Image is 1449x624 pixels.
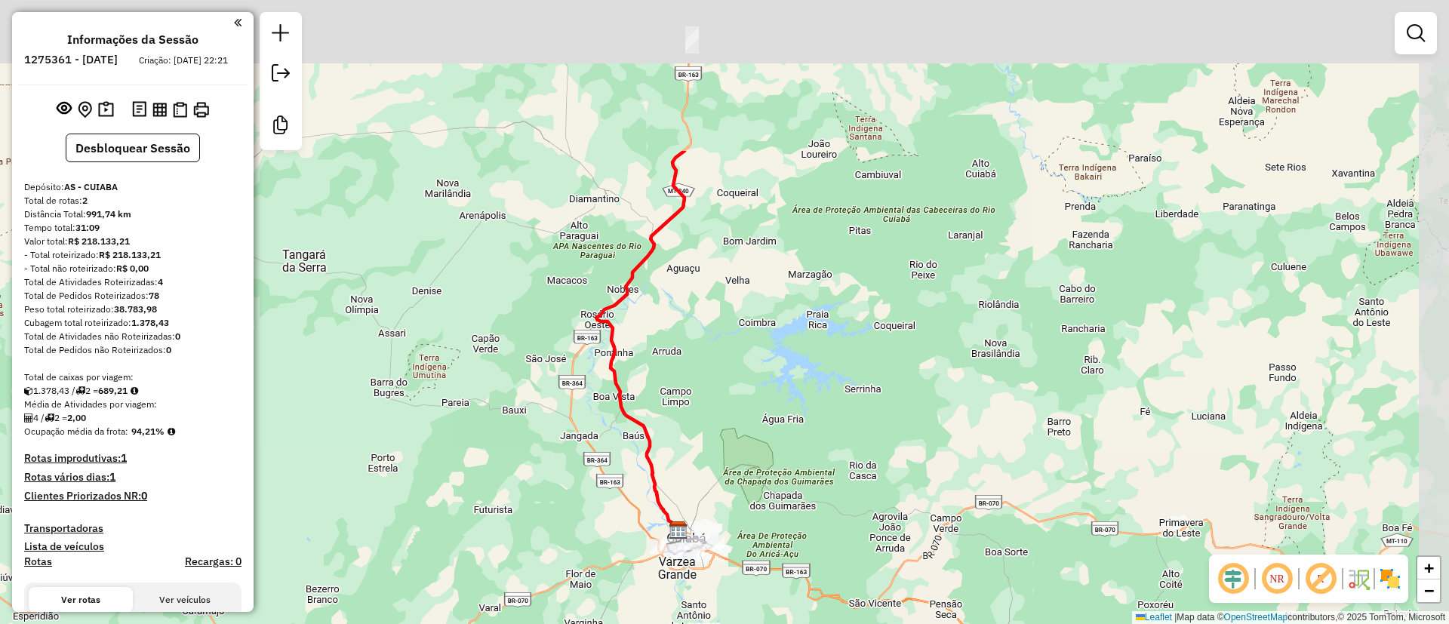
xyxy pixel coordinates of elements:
div: Total de Pedidos não Roteirizados: [24,343,241,357]
button: Centralizar mapa no depósito ou ponto de apoio [75,98,95,121]
strong: R$ 0,00 [116,263,149,274]
a: Rotas [24,555,52,568]
strong: 94,21% [131,426,165,437]
span: − [1424,581,1434,600]
i: Cubagem total roteirizado [24,386,33,395]
div: Cubagem total roteirizado: [24,316,241,330]
span: Ocultar NR [1259,561,1295,597]
button: Logs desbloquear sessão [129,98,149,121]
div: Total de Atividades não Roteirizadas: [24,330,241,343]
a: Zoom in [1417,557,1440,579]
strong: 2 [82,195,88,206]
a: Exibir filtros [1401,18,1431,48]
div: - Total roteirizado: [24,248,241,262]
a: Exportar sessão [266,58,296,92]
div: Total de Pedidos Roteirizados: [24,289,241,303]
strong: 0 [141,489,147,503]
a: Nova sessão e pesquisa [266,18,296,52]
strong: 1.378,43 [131,317,169,328]
div: Valor total: [24,235,241,248]
div: Map data © contributors,© 2025 TomTom, Microsoft [1132,611,1449,624]
a: OpenStreetMap [1224,612,1288,622]
strong: 991,74 km [86,208,131,220]
div: Peso total roteirizado: [24,303,241,316]
div: 1.378,43 / 2 = [24,384,241,398]
strong: 31:09 [75,222,100,233]
h4: Lista de veículos [24,540,241,553]
i: Total de Atividades [24,413,33,423]
button: Exibir sessão original [54,97,75,121]
button: Painel de Sugestão [95,98,117,121]
img: Exibir/Ocultar setores [1378,567,1402,591]
strong: 689,21 [98,385,128,396]
a: Criar modelo [266,110,296,144]
div: Criação: [DATE] 22:21 [133,54,234,67]
i: Total de rotas [45,413,54,423]
em: Média calculada utilizando a maior ocupação (%Peso ou %Cubagem) de cada rota da sessão. Rotas cro... [168,427,175,436]
span: Ocupação média da frota: [24,426,128,437]
div: Média de Atividades por viagem: [24,398,241,411]
h4: Clientes Priorizados NR: [24,490,241,503]
h6: 1275361 - [DATE] [24,53,118,66]
button: Desbloquear Sessão [66,134,200,162]
strong: 0 [175,330,180,342]
div: Total de caixas por viagem: [24,370,241,384]
strong: 4 [158,276,163,287]
img: Fluxo de ruas [1346,567,1371,591]
h4: Informações da Sessão [67,32,198,47]
div: Total de Atividades Roteirizadas: [24,275,241,289]
button: Ver veículos [133,587,237,613]
strong: 1 [109,470,115,484]
span: Exibir rótulo [1303,561,1339,597]
h4: Recargas: 0 [185,555,241,568]
button: Imprimir Rotas [190,99,212,121]
strong: R$ 218.133,21 [68,235,130,247]
i: Total de rotas [75,386,85,395]
h4: Rotas vários dias: [24,471,241,484]
span: + [1424,558,1434,577]
div: Tempo total: [24,221,241,235]
a: Clique aqui para minimizar o painel [234,14,241,31]
strong: 0 [166,344,171,355]
strong: R$ 218.133,21 [99,249,161,260]
span: | [1174,612,1177,622]
strong: AS - CUIABA [64,181,118,192]
div: Distância Total: [24,207,241,221]
img: AS - CUIABA [669,521,688,540]
span: Ocultar deslocamento [1215,561,1251,597]
button: Visualizar Romaneio [170,99,190,121]
i: Meta Caixas/viagem: 303,56 Diferença: 385,65 [131,386,138,395]
strong: 78 [149,290,159,301]
a: Leaflet [1136,612,1172,622]
strong: 1 [121,451,127,465]
a: Zoom out [1417,579,1440,602]
div: 4 / 2 = [24,411,241,425]
strong: 38.783,98 [114,303,157,315]
h4: Rotas improdutivas: [24,452,241,465]
button: Visualizar relatório de Roteirização [149,99,170,119]
button: Ver rotas [29,587,133,613]
strong: 2,00 [67,412,86,423]
div: Total de rotas: [24,194,241,207]
div: - Total não roteirizado: [24,262,241,275]
h4: Transportadoras [24,522,241,535]
div: Depósito: [24,180,241,194]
